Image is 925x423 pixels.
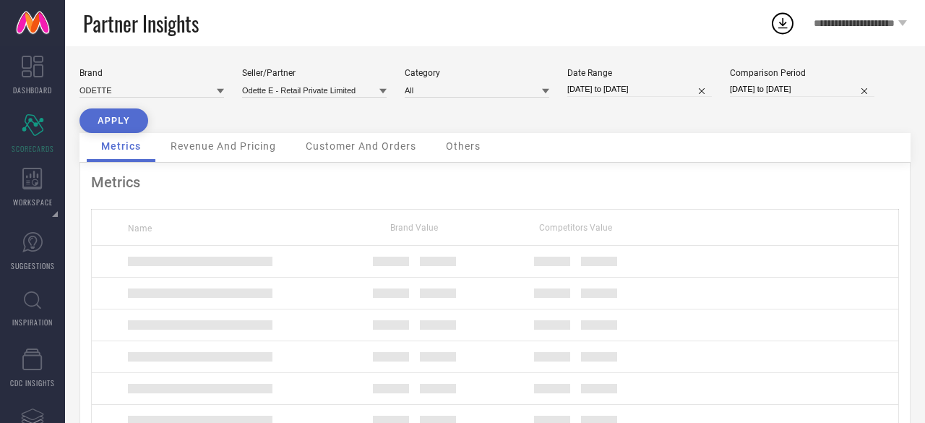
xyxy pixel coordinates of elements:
span: Competitors Value [539,223,612,233]
span: WORKSPACE [13,197,53,208]
span: Brand Value [390,223,438,233]
span: DASHBOARD [13,85,52,95]
span: INSPIRATION [12,317,53,328]
button: APPLY [79,108,148,133]
span: Metrics [101,140,141,152]
div: Category [405,68,549,78]
span: CDC INSIGHTS [10,377,55,388]
span: SCORECARDS [12,143,54,154]
div: Date Range [567,68,712,78]
input: Select date range [567,82,712,97]
span: Name [128,223,152,234]
div: Metrics [91,174,899,191]
div: Comparison Period [730,68,874,78]
span: Partner Insights [83,9,199,38]
span: Revenue And Pricing [171,140,276,152]
input: Select comparison period [730,82,874,97]
div: Open download list [770,10,796,36]
span: SUGGESTIONS [11,260,55,271]
div: Seller/Partner [242,68,387,78]
span: Customer And Orders [306,140,416,152]
span: Others [446,140,481,152]
div: Brand [79,68,224,78]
